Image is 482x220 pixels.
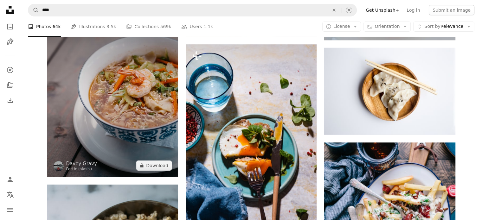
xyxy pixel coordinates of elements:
button: Download [136,160,172,171]
a: Log in / Sign up [4,173,16,186]
button: Orientation [363,22,411,32]
a: three white dimsum on brown bowl [324,88,455,94]
a: a bowl of soup with shrimp and carrots [47,92,178,98]
a: Illustrations 3.5k [71,16,116,37]
a: Davey Gravy [66,160,97,167]
a: Home — Unsplash [4,4,16,18]
a: Explore [4,64,16,76]
button: Sort byRelevance [413,22,474,32]
button: Visual search [341,4,357,16]
div: For [66,167,97,172]
a: Illustrations [4,35,16,48]
a: Log in [403,5,424,15]
form: Find visuals sitewide [28,4,357,16]
a: Collections [4,79,16,91]
span: 1.1k [203,23,213,30]
a: a plate of food and a glass of water [186,140,317,145]
span: Orientation [375,24,400,29]
button: Submit an image [429,5,474,15]
span: License [333,24,350,29]
button: Menu [4,204,16,216]
button: Language [4,188,16,201]
img: Go to Davey Gravy's profile [54,161,64,171]
a: Photos [4,20,16,33]
a: Get Unsplash+ [362,5,403,15]
a: Download History [4,94,16,107]
img: three white dimsum on brown bowl [324,48,455,135]
button: License [322,22,361,32]
a: Unsplash+ [72,167,93,171]
span: 569k [160,23,171,30]
span: Relevance [424,23,463,30]
img: a bowl of soup with shrimp and carrots [47,13,178,177]
button: Clear [327,4,341,16]
span: Sort by [424,24,440,29]
a: Collections 569k [126,16,171,37]
a: Users 1.1k [181,16,213,37]
button: Search Unsplash [28,4,39,16]
span: 3.5k [106,23,116,30]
